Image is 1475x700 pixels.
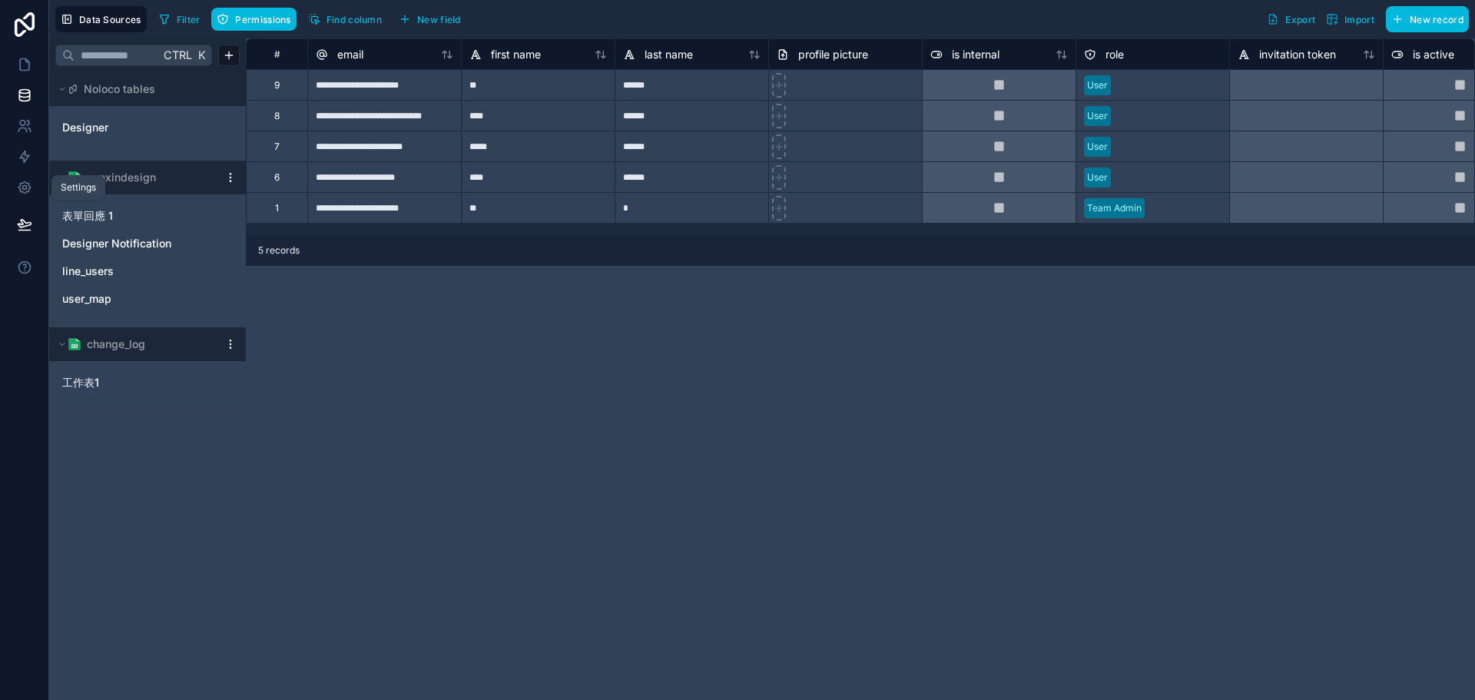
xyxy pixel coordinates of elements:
span: New record [1410,14,1463,25]
div: Designer [55,115,240,140]
div: 工作表1 [55,370,240,395]
span: Designer [62,120,108,135]
span: 5 records [258,244,300,257]
span: Ctrl [162,45,194,65]
span: Permissions [235,14,290,25]
span: K [196,50,207,61]
button: Google Sheets logochange_log [55,333,218,355]
div: user_map [55,287,240,311]
span: change_log [87,337,145,352]
div: Settings [61,181,96,194]
div: line_users [55,259,240,284]
span: Filter [177,14,201,25]
div: User [1087,78,1108,92]
div: 8 [274,110,280,122]
a: Designer Notification [62,236,202,251]
span: is internal [952,47,999,62]
span: Import [1344,14,1374,25]
div: Team Admin [1087,201,1142,215]
div: 9 [274,79,280,91]
div: User [1087,140,1108,154]
div: User [1087,171,1108,184]
a: Designer [62,120,187,135]
button: Import [1321,6,1380,32]
img: Google Sheets logo [68,171,81,184]
div: Designer Notification [55,231,240,256]
button: Data Sources [55,6,147,32]
a: user_map [62,291,202,307]
div: User [1087,109,1108,123]
span: last name [645,47,693,62]
span: New field [417,14,461,25]
span: profile picture [798,47,868,62]
button: Permissions [211,8,296,31]
button: New field [393,8,466,31]
span: line_users [62,264,114,279]
button: Find column [303,8,387,31]
div: 表單回應 1 [55,204,240,228]
button: New record [1386,6,1469,32]
div: 1 [275,202,279,214]
span: role [1105,47,1124,62]
span: Noloco tables [84,81,155,97]
span: Data Sources [79,14,141,25]
button: Noloco tables [55,78,230,100]
a: line_users [62,264,202,279]
span: Export [1285,14,1315,25]
button: Filter [153,8,206,31]
div: 6 [274,171,280,184]
span: user_map [62,291,111,307]
a: Permissions [211,8,302,31]
div: 7 [274,141,280,153]
span: is active [1413,47,1454,62]
img: Google Sheets logo [68,338,81,350]
span: email [337,47,363,62]
span: first name [491,47,541,62]
span: 表單回應 1 [62,208,113,224]
button: Google Sheets logoyuexindesign [55,167,218,188]
span: 工作表1 [62,375,99,390]
button: Export [1261,6,1321,32]
span: yuexindesign [87,170,156,185]
a: 工作表1 [62,375,202,390]
a: New record [1380,6,1469,32]
span: invitation token [1259,47,1336,62]
a: 表單回應 1 [62,208,202,224]
div: # [258,48,296,60]
span: Find column [326,14,382,25]
span: Designer Notification [62,236,171,251]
